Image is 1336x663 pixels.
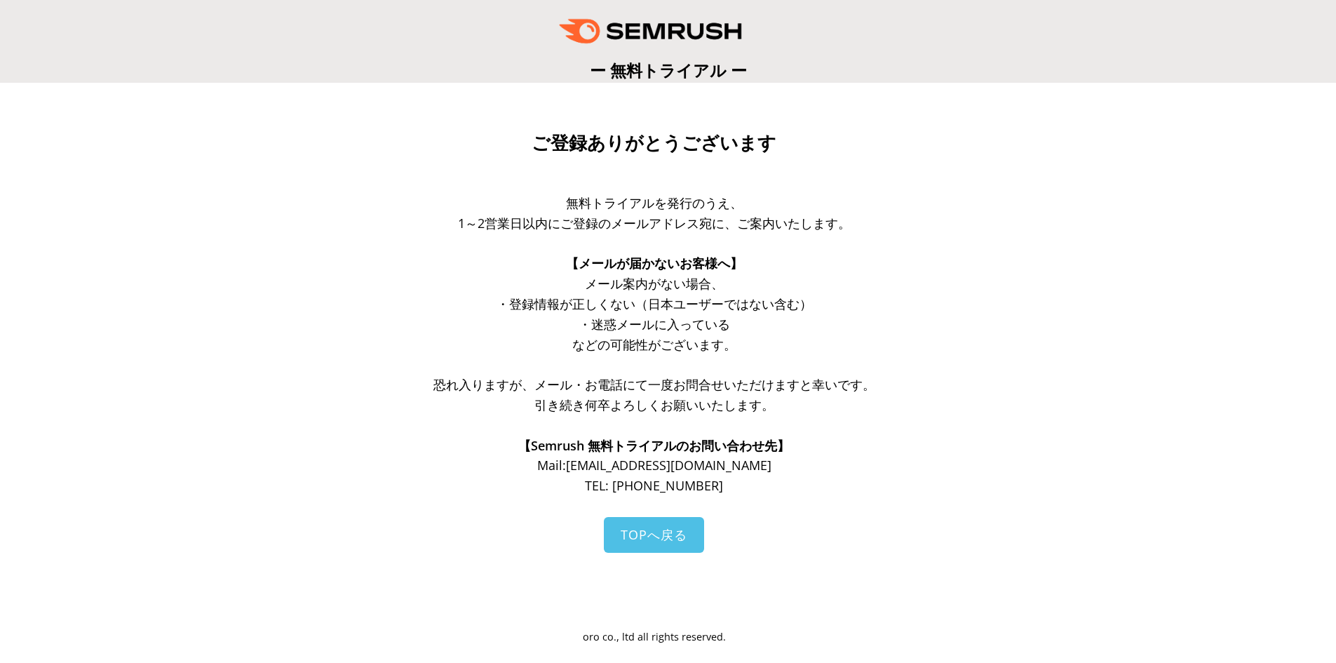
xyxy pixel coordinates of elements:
span: などの可能性がございます。 [572,336,736,353]
span: 【Semrush 無料トライアルのお問い合わせ先】 [518,437,790,454]
span: メール案内がない場合、 [585,275,724,292]
span: TEL: [PHONE_NUMBER] [585,477,723,494]
span: oro co., ltd all rights reserved. [583,630,726,643]
a: TOPへ戻る [604,517,704,553]
span: 1～2営業日以内にご登録のメールアドレス宛に、ご案内いたします。 [458,215,851,232]
span: Mail: [EMAIL_ADDRESS][DOMAIN_NAME] [537,457,771,474]
span: 引き続き何卒よろしくお願いいたします。 [534,396,774,413]
span: 【メールが届かないお客様へ】 [566,255,743,272]
span: ご登録ありがとうございます [532,133,776,154]
span: ・迷惑メールに入っている [579,316,730,333]
span: ・登録情報が正しくない（日本ユーザーではない含む） [497,295,812,312]
span: 無料トライアルを発行のうえ、 [566,194,743,211]
span: TOPへ戻る [621,526,687,543]
span: ー 無料トライアル ー [590,59,747,81]
span: 恐れ入りますが、メール・お電話にて一度お問合せいただけますと幸いです。 [433,376,875,393]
